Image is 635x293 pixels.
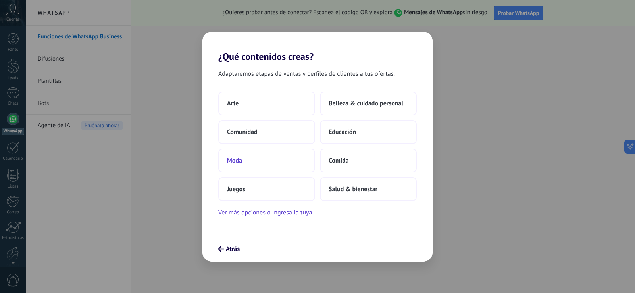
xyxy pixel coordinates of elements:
span: Juegos [227,185,245,193]
button: Moda [218,149,315,172]
h2: ¿Qué contenidos creas? [202,32,433,62]
button: Juegos [218,177,315,201]
span: Belleza & cuidado personal [329,100,403,107]
button: Ver más opciones o ingresa la tuya [218,207,312,218]
span: Salud & bienestar [329,185,377,193]
span: Arte [227,100,239,107]
button: Arte [218,92,315,115]
button: Educación [320,120,417,144]
button: Atrás [214,242,243,256]
button: Comida [320,149,417,172]
span: Adaptaremos etapas de ventas y perfiles de clientes a tus ofertas. [218,69,395,79]
span: Educación [329,128,356,136]
button: Comunidad [218,120,315,144]
span: Moda [227,157,242,165]
span: Comida [329,157,349,165]
button: Salud & bienestar [320,177,417,201]
span: Atrás [226,246,240,252]
span: Comunidad [227,128,258,136]
button: Belleza & cuidado personal [320,92,417,115]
